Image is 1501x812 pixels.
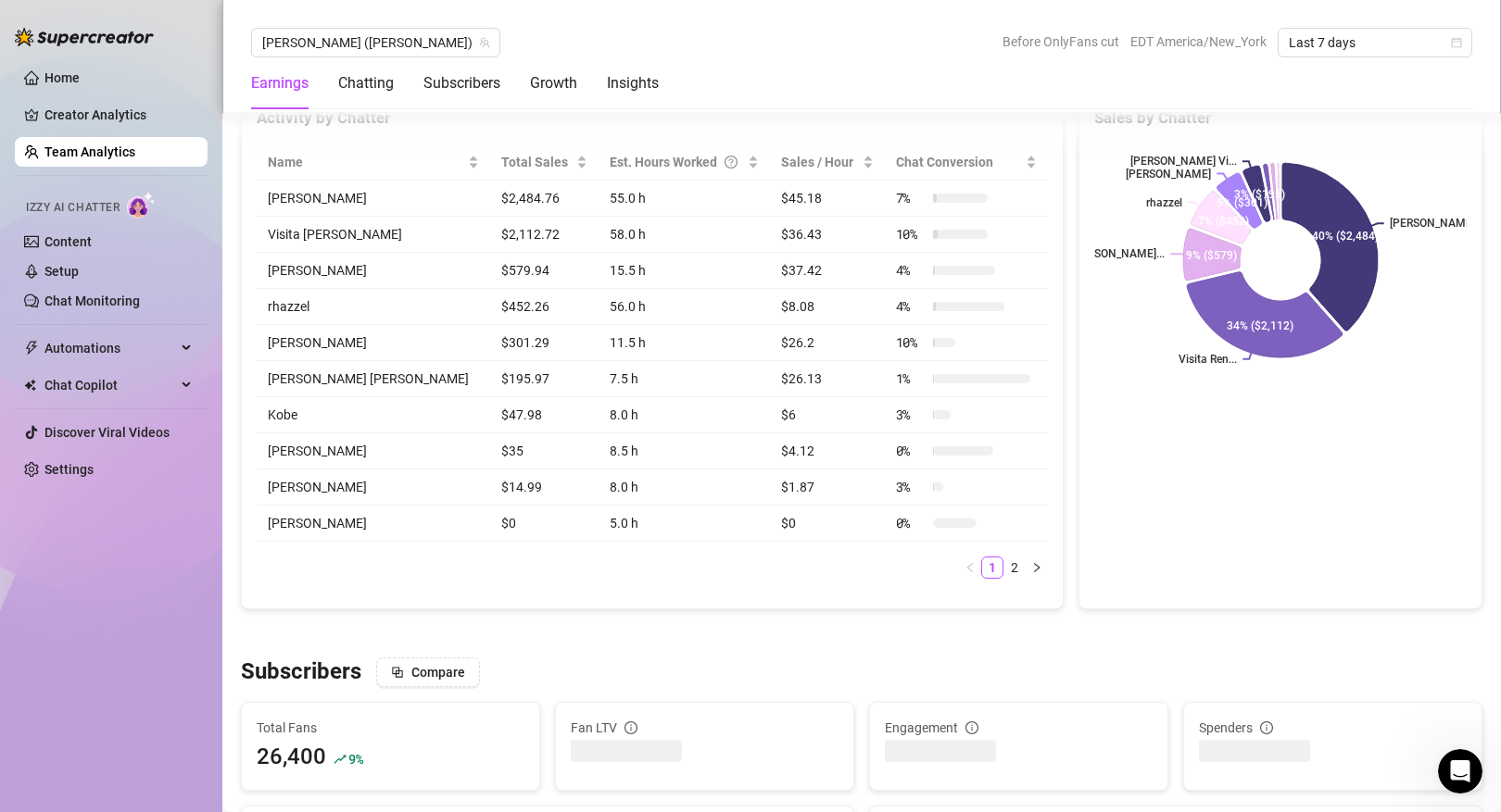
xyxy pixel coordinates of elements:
td: $2,484.76 [490,181,599,217]
td: [PERSON_NAME] [257,181,490,217]
td: 15.5 h [599,253,771,289]
a: Home [44,70,80,85]
div: Est. Hours Worked [610,152,745,172]
td: 8.0 h [599,469,771,506]
span: Chat Copilot [44,370,176,400]
td: $301.29 [490,325,599,361]
div: Fan LTV [571,718,839,738]
div: Activity by Chatter [257,106,1048,131]
td: 56.0 h [599,289,771,325]
span: info-circle [965,721,978,734]
span: block [391,666,404,679]
a: Discover Viral Videos [44,425,170,440]
span: Izzy AI Chatter [26,199,120,217]
span: left [965,562,976,573]
td: 55.0 h [599,181,771,217]
th: Name [257,144,490,181]
td: $37.42 [770,253,884,289]
td: $452.26 [490,289,599,325]
th: Sales / Hour [770,144,884,181]
td: 58.0 h [599,217,771,253]
td: [PERSON_NAME] [257,506,490,542]
span: 1 % [896,369,926,389]
li: 2 [1003,556,1026,579]
td: $14.99 [490,469,599,506]
span: Chat Conversion [896,152,1022,172]
td: [PERSON_NAME] [257,469,490,506]
span: Before OnlyFans cut [1003,28,1119,56]
text: [PERSON_NAME] [1126,168,1211,181]
td: $35 [490,433,599,469]
div: 26,400 [257,740,326,775]
span: Name [268,152,464,172]
td: [PERSON_NAME] [257,253,490,289]
span: 0 % [896,441,926,461]
span: Ashley (ashley-davis) [262,29,489,56]
button: left [959,556,981,579]
td: 8.5 h [599,433,771,469]
span: Sales / Hour [781,152,858,172]
text: [PERSON_NAME]... [1071,247,1165,260]
span: Total Fans [257,718,524,738]
a: 1 [982,557,1003,578]
text: Visita Ren... [1179,353,1237,366]
div: Growth [530,72,577,94]
a: Setup [44,264,79,279]
td: $36.43 [770,217,884,253]
text: rhazzel [1146,196,1182,209]
td: $1.87 [770,469,884,506]
td: $8.08 [770,289,884,325]
span: EDT America/New_York [1130,28,1267,56]
td: $195.97 [490,361,599,397]
td: 7.5 h [599,361,771,397]
span: team [479,37,490,48]
div: Sales by Chatter [1094,106,1467,131]
span: 7 % [896,188,926,208]
a: Creator Analytics [44,100,193,130]
div: Chatting [338,72,394,94]
div: Engagement [885,718,1153,738]
td: $45.18 [770,181,884,217]
span: 4 % [896,260,926,281]
a: Chat Monitoring [44,294,140,308]
td: 8.0 h [599,397,771,433]
h3: Subscribers [241,657,361,687]
span: question-circle [725,152,738,172]
td: $2,112.72 [490,217,599,253]
span: 9 % [348,750,362,768]
td: $0 [490,506,599,542]
span: Total Sales [501,152,573,172]
span: rise [334,753,347,766]
span: info-circle [1260,721,1273,734]
a: 2 [1004,557,1025,578]
td: $47.98 [490,397,599,433]
li: 1 [981,556,1003,579]
span: 3 % [896,477,926,497]
div: Earnings [251,72,309,94]
a: Content [44,234,92,249]
img: Chat Copilot [24,379,36,392]
li: Next Page [1026,556,1048,579]
td: Kobe [257,397,490,433]
img: logo-BBDzfeDw.svg [15,28,154,46]
img: AI Chatter [127,192,156,219]
span: right [1031,562,1042,573]
td: [PERSON_NAME] [257,325,490,361]
text: [PERSON_NAME] Vi... [1130,155,1237,168]
span: calendar [1451,37,1462,48]
td: $4.12 [770,433,884,469]
span: 0 % [896,513,926,533]
td: [PERSON_NAME] [PERSON_NAME] [257,361,490,397]
button: Compare [376,657,480,687]
td: Visita [PERSON_NAME] [257,217,490,253]
iframe: Intercom live chat [1438,749,1482,793]
th: Chat Conversion [885,144,1048,181]
div: Spenders [1199,718,1467,738]
span: info-circle [624,721,637,734]
span: 10 % [896,332,926,353]
text: [PERSON_NAME] [1390,217,1475,230]
td: $26.13 [770,361,884,397]
span: 10 % [896,224,926,244]
th: Total Sales [490,144,599,181]
td: $26.2 [770,325,884,361]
